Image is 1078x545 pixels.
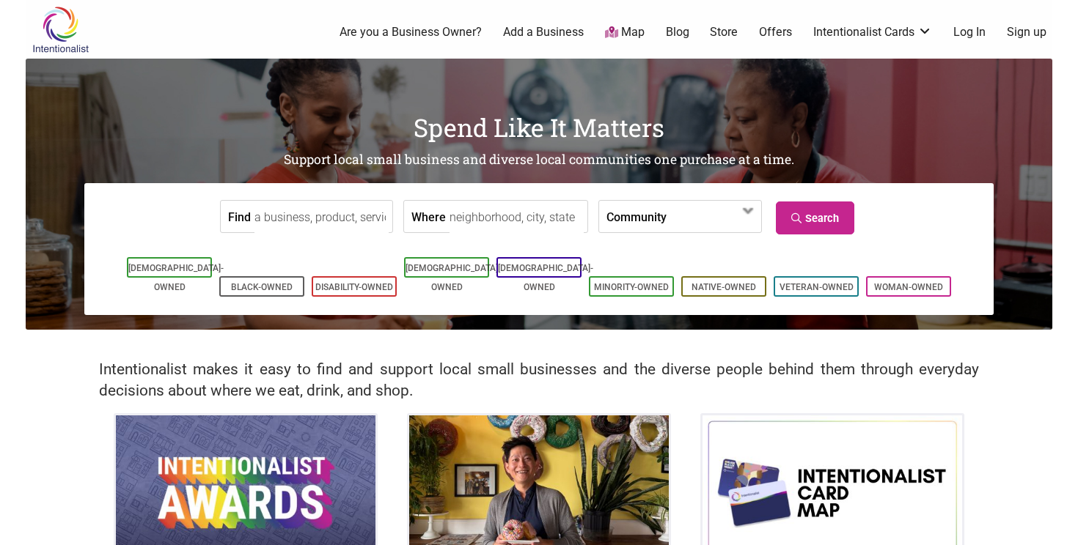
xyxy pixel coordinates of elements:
[759,24,792,40] a: Offers
[231,282,293,292] a: Black-Owned
[406,263,501,292] a: [DEMOGRAPHIC_DATA]-Owned
[776,201,854,234] a: Search
[26,110,1052,145] h1: Spend Like It Matters
[780,282,854,292] a: Veteran-Owned
[254,201,389,234] input: a business, product, service
[1007,24,1046,40] a: Sign up
[692,282,756,292] a: Native-Owned
[26,6,95,53] img: Intentionalist
[315,282,393,292] a: Disability-Owned
[813,24,932,40] a: Intentionalist Cards
[594,282,669,292] a: Minority-Owned
[26,151,1052,169] h2: Support local small business and diverse local communities one purchase at a time.
[666,24,689,40] a: Blog
[128,263,224,292] a: [DEMOGRAPHIC_DATA]-Owned
[605,24,645,41] a: Map
[411,201,446,232] label: Where
[503,24,584,40] a: Add a Business
[228,201,251,232] label: Find
[498,263,593,292] a: [DEMOGRAPHIC_DATA]-Owned
[874,282,943,292] a: Woman-Owned
[710,24,738,40] a: Store
[99,359,979,401] h2: Intentionalist makes it easy to find and support local small businesses and the diverse people be...
[340,24,482,40] a: Are you a Business Owner?
[606,201,667,232] label: Community
[953,24,986,40] a: Log In
[450,201,584,234] input: neighborhood, city, state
